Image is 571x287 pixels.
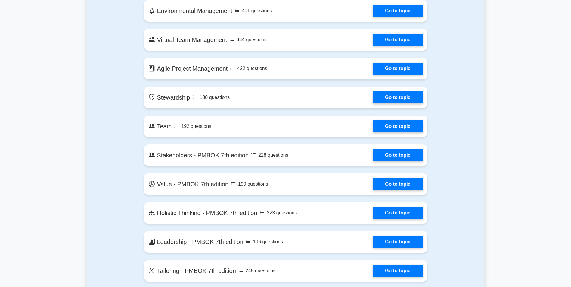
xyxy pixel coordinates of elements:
a: Go to topic [373,265,422,277]
a: Go to topic [373,149,422,161]
a: Go to topic [373,236,422,248]
a: Go to topic [373,34,422,46]
a: Go to topic [373,63,422,75]
a: Go to topic [373,5,422,17]
a: Go to topic [373,91,422,103]
a: Go to topic [373,178,422,190]
a: Go to topic [373,207,422,219]
a: Go to topic [373,120,422,132]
